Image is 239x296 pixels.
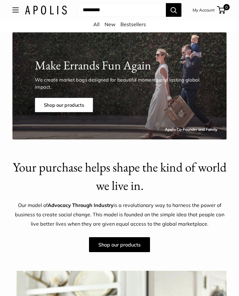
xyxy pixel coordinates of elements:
[48,202,114,208] strong: Advocacy Through Industry
[165,126,217,133] div: Apolis Co-Founder and Family
[12,201,227,229] p: Our model of is a revolutionary way to harness the power of business to create social change. Thi...
[35,76,215,91] p: We create market bags designed for beautiful moments and lasting global impact.
[120,21,146,27] a: Bestsellers
[25,6,67,15] img: Apolis
[12,7,19,12] button: Open menu
[78,3,166,17] input: Search...
[35,57,215,74] h1: Make Errands Fun Again
[105,21,115,27] a: New
[35,98,93,112] a: Shop our products
[193,6,215,14] a: My Account
[12,158,227,195] h2: Your purchase helps shape the kind of world we live in.
[166,3,181,17] button: Search
[89,237,150,252] a: Shop our products
[93,21,100,27] a: All
[218,6,225,14] a: 0
[223,4,230,10] span: 0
